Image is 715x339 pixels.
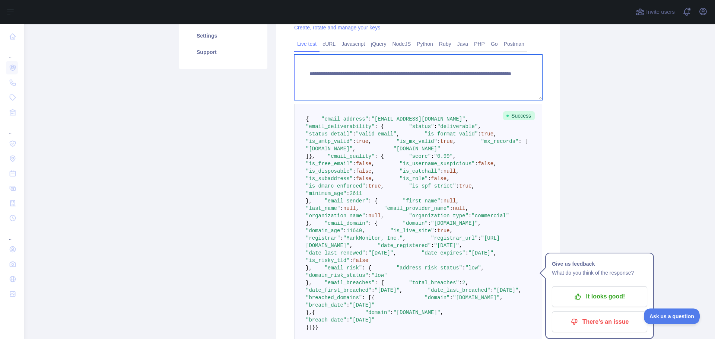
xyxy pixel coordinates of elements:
[403,220,428,226] span: "domain"
[422,250,465,256] span: "date_expires"
[481,138,519,144] span: "mx_records"
[340,205,343,211] span: :
[644,308,700,324] iframe: Toggle Customer Support
[353,168,356,174] span: :
[552,259,647,268] h1: Give us feedback
[431,243,434,249] span: :
[390,310,393,316] span: :
[340,235,343,241] span: :
[462,280,465,286] span: 2
[400,168,440,174] span: "is_catchall"
[646,8,675,16] span: Invite users
[368,220,378,226] span: : {
[306,287,371,293] span: "date_first_breached"
[306,228,343,234] span: "domain_age"
[450,228,453,234] span: ,
[552,311,647,332] button: There's an issue
[306,250,365,256] span: "date_last_renewed"
[634,6,676,18] button: Invite users
[397,265,462,271] span: "address_risk_status"
[397,138,437,144] span: "is_mx_valid"
[493,250,496,256] span: ,
[428,176,431,182] span: :
[400,176,428,182] span: "is_role"
[306,161,353,167] span: "is_free_email"
[456,183,459,189] span: :
[346,302,349,308] span: :
[400,161,475,167] span: "is_username_suspicious"
[471,38,488,50] a: PHP
[393,250,396,256] span: ,
[343,235,403,241] span: "MarkMonitor, Inc."
[368,183,381,189] span: true
[403,198,440,204] span: "first_name"
[454,38,471,50] a: Java
[306,302,346,308] span: "breach_date"
[488,38,501,50] a: Go
[437,138,440,144] span: :
[356,205,359,211] span: ,
[350,243,353,249] span: ,
[350,317,375,323] span: "[DATE]"
[368,198,378,204] span: : {
[306,146,353,152] span: "[DOMAIN_NAME]"
[475,161,478,167] span: :
[368,138,371,144] span: ,
[306,258,350,263] span: "is_risky_tld"
[312,324,315,330] span: }
[557,290,642,303] p: It looks good!
[324,198,368,204] span: "email_sender"
[350,302,375,308] span: "[DATE]"
[440,138,453,144] span: true
[371,272,387,278] span: "low"
[306,183,365,189] span: "is_dmarc_enforced"
[459,243,462,249] span: ,
[356,161,371,167] span: false
[503,111,535,120] span: Success
[6,45,18,60] div: ...
[375,280,384,286] span: : {
[306,168,353,174] span: "is_disposable"
[444,198,456,204] span: null
[414,38,436,50] a: Python
[356,168,371,174] span: false
[375,153,384,159] span: : {
[425,295,449,301] span: "domain"
[493,131,496,137] span: ,
[465,280,468,286] span: ,
[384,205,449,211] span: "email_provider_name"
[368,213,381,219] span: null
[501,38,527,50] a: Postman
[478,220,481,226] span: ,
[453,295,500,301] span: "[DOMAIN_NAME]"
[371,295,374,301] span: {
[471,183,474,189] span: ,
[465,205,468,211] span: ,
[393,310,440,316] span: "[DOMAIN_NAME]"
[453,138,456,144] span: ,
[371,161,374,167] span: ,
[453,205,465,211] span: null
[436,38,454,50] a: Ruby
[375,124,384,129] span: : {
[381,183,384,189] span: ,
[343,205,356,211] span: null
[306,191,346,196] span: "minimum_age"
[339,38,368,50] a: Javascript
[434,153,453,159] span: "0.99"
[431,220,478,226] span: "[DOMAIN_NAME]"
[309,153,315,159] span: },
[306,324,309,330] span: }
[468,250,493,256] span: "[DATE]"
[321,116,368,122] span: "email_address"
[378,243,431,249] span: "date_registered"
[346,228,362,234] span: 11640
[437,228,450,234] span: true
[552,268,647,277] p: What do you think of the response?
[294,25,380,31] a: Create, rotate and manage your keys
[518,138,528,144] span: : [
[459,183,472,189] span: true
[450,295,453,301] span: :
[440,198,443,204] span: :
[356,176,371,182] span: false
